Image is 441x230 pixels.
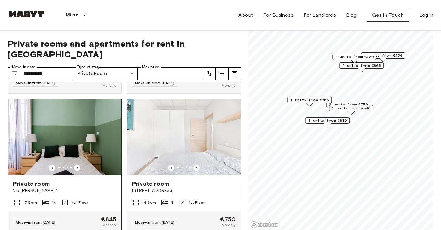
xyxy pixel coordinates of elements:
[367,9,409,22] a: Get in Touch
[290,97,329,103] span: 1 units from €865
[361,52,405,62] div: Map marker
[52,200,56,205] span: 14
[216,67,228,80] button: tune
[8,38,241,60] span: Private rooms and apartments for rent in [GEOGRAPHIC_DATA]
[66,11,78,19] p: Milan
[23,200,37,205] span: 17 Sqm
[263,11,293,19] a: For Business
[364,53,402,58] span: 2 units from €750
[12,64,35,70] label: Move-in date
[8,11,45,17] img: Habyt
[102,222,116,228] span: Monthly
[287,97,332,107] div: Map marker
[308,118,347,123] span: 1 units from €830
[102,83,116,88] span: Monthly
[305,117,350,127] div: Map marker
[342,63,381,68] span: 2 units from €805
[335,54,374,60] span: 1 units from €720
[329,102,368,108] span: 2 units from €750
[221,77,235,83] span: €720
[326,102,370,111] div: Map marker
[132,187,235,194] span: [STREET_ADDRESS]
[332,105,370,111] span: 1 units from €840
[16,220,55,225] span: Move-in from [DATE]
[339,62,384,72] div: Map marker
[142,64,159,70] label: Max price
[49,165,55,171] button: Previous image
[419,11,433,19] a: Log in
[329,105,373,115] div: Map marker
[101,216,116,222] span: €845
[13,187,116,194] span: Via [PERSON_NAME] 1
[135,220,174,225] span: Move-in from [DATE]
[168,165,174,171] button: Previous image
[250,221,278,228] a: Mapbox logo
[135,80,174,85] span: Move-in from [DATE]
[8,99,121,175] img: Marketing picture of unit IT-14-053-001-12H
[71,200,88,205] span: 4th Floor
[142,200,156,205] span: 14 Sqm
[222,222,235,228] span: Monthly
[171,200,174,205] span: 8
[132,180,169,187] span: Private room
[238,11,253,19] a: About
[332,54,376,63] div: Map marker
[74,165,80,171] button: Previous image
[127,99,241,175] img: Marketing picture of unit IT-14-037-003-08H
[346,11,357,19] a: Blog
[228,67,241,80] button: tune
[16,80,55,85] span: Move-in from [DATE]
[189,200,205,205] span: 1st Floor
[193,165,200,171] button: Previous image
[13,180,50,187] span: Private room
[8,67,21,80] button: Choose date, selected date is 1 Feb 2026
[304,11,336,19] a: For Landlords
[77,64,99,70] label: Type of stay
[203,67,216,80] button: tune
[220,216,235,222] span: €750
[222,83,235,88] span: Monthly
[73,67,138,80] div: PrivateRoom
